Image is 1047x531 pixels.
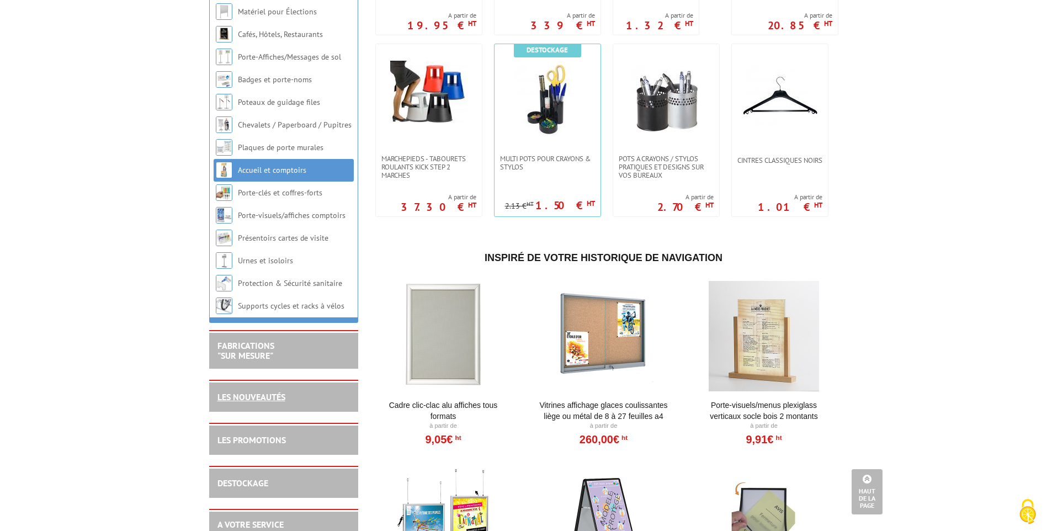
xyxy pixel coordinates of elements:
[468,19,476,28] sup: HT
[425,436,461,443] a: 9,05€HT
[580,436,628,443] a: 260,00€HT
[768,11,832,20] span: A partir de
[535,400,672,422] a: Vitrines affichage glaces coulissantes liège ou métal de 8 à 27 feuilles A4
[824,19,832,28] sup: HT
[535,202,595,209] p: 1.50 €
[238,233,328,243] a: Présentoirs cartes de visite
[746,436,782,443] a: 9,91€HT
[1008,493,1047,531] button: Cookies (fenêtre modale)
[216,71,232,88] img: Badges et porte-noms
[216,94,232,110] img: Poteaux de guidage files
[217,434,286,445] a: LES PROMOTIONS
[217,340,274,361] a: FABRICATIONS"Sur Mesure"
[657,193,714,201] span: A partir de
[407,22,476,29] p: 19.95 €
[527,45,568,55] b: Destockage
[375,400,512,422] a: Cadre Clic-Clac Alu affiches tous formats
[390,61,467,125] img: Marchepieds - Tabourets Roulants Kick Step 2 marches
[732,156,828,164] a: Cintres classiques noirs
[401,204,476,210] p: 37.30 €
[535,422,672,431] p: À partir de
[741,61,819,138] img: Cintres classiques noirs
[238,301,344,311] a: Supports cycles et racks à vélos
[238,142,323,152] a: Plaques de porte murales
[500,155,595,171] span: Multi Pots pour crayons & stylos
[758,204,822,210] p: 1.01 €
[626,11,693,20] span: A partir de
[238,278,342,288] a: Protection & Sécurité sanitaire
[587,19,595,28] sup: HT
[238,210,346,220] a: Porte-visuels/affiches comptoirs
[216,252,232,269] img: Urnes et isoloirs
[626,22,693,29] p: 1.32 €
[217,520,350,530] h2: A votre service
[381,155,476,179] span: Marchepieds - Tabourets Roulants Kick Step 2 marches
[217,477,268,488] a: DESTOCKAGE
[407,11,476,20] span: A partir de
[495,155,600,171] a: Multi Pots pour crayons & stylos
[685,19,693,28] sup: HT
[852,469,883,514] a: Haut de la page
[238,75,312,84] a: Badges et porte-noms
[217,391,285,402] a: LES NOUVEAUTÉS
[619,434,628,442] sup: HT
[216,207,232,224] img: Porte-visuels/affiches comptoirs
[737,156,822,164] span: Cintres classiques noirs
[216,230,232,246] img: Présentoirs cartes de visite
[530,11,595,20] span: A partir de
[216,184,232,201] img: Porte-clés et coffres-forts
[376,155,482,179] a: Marchepieds - Tabourets Roulants Kick Step 2 marches
[613,155,719,179] a: POTS A CRAYONS / STYLOS PRATIQUES ET DESIGNS sur vos bureaux
[485,252,722,263] span: Inspiré de votre historique de navigation
[696,400,832,422] a: Porte-Visuels/Menus Plexiglass Verticaux Socle Bois 2 Montants
[216,162,232,178] img: Accueil et comptoirs
[773,434,782,442] sup: HT
[814,200,822,210] sup: HT
[238,165,306,175] a: Accueil et comptoirs
[505,202,534,210] p: 2.13 €
[1014,498,1041,525] img: Cookies (fenêtre modale)
[375,422,512,431] p: À partir de
[401,193,476,201] span: A partir de
[768,22,832,29] p: 20.85 €
[238,188,322,198] a: Porte-clés et coffres-forts
[468,200,476,210] sup: HT
[216,275,232,291] img: Protection & Sécurité sanitaire
[238,97,320,107] a: Poteaux de guidage files
[238,256,293,265] a: Urnes et isoloirs
[216,3,232,20] img: Matériel pour Élections
[216,298,232,314] img: Supports cycles et racks à vélos
[530,22,595,29] p: 339 €
[657,204,714,210] p: 2.70 €
[696,422,832,431] p: À partir de
[238,52,341,62] a: Porte-Affiches/Messages de sol
[705,200,714,210] sup: HT
[238,7,317,17] a: Matériel pour Élections
[238,120,352,130] a: Chevalets / Paperboard / Pupitres
[619,155,714,179] span: POTS A CRAYONS / STYLOS PRATIQUES ET DESIGNS sur vos bureaux
[453,434,461,442] sup: HT
[238,29,323,39] a: Cafés, Hôtels, Restaurants
[758,193,822,201] span: A partir de
[216,26,232,43] img: Cafés, Hôtels, Restaurants
[527,200,534,208] sup: HT
[587,199,595,208] sup: HT
[509,61,586,138] img: Multi Pots pour crayons & stylos
[216,49,232,65] img: Porte-Affiches/Messages de sol
[216,116,232,133] img: Chevalets / Paperboard / Pupitres
[628,61,705,138] img: POTS A CRAYONS / STYLOS PRATIQUES ET DESIGNS sur vos bureaux
[216,139,232,156] img: Plaques de porte murales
